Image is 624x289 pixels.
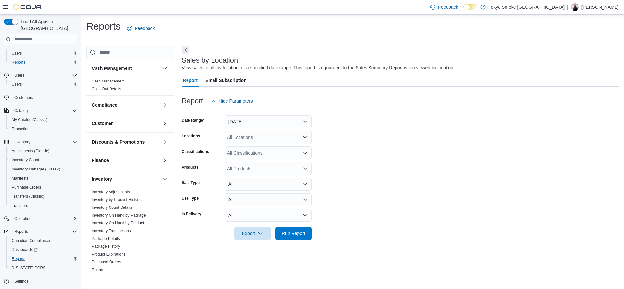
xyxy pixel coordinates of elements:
button: Hide Parameters [208,94,255,107]
a: Promotions [9,125,34,133]
span: Transfers (Classic) [9,193,77,200]
span: Feedback [438,4,458,10]
span: Load All Apps in [GEOGRAPHIC_DATA] [18,19,77,31]
a: Inventory On Hand by Package [92,213,146,218]
p: | [567,3,568,11]
span: Reports [12,256,25,261]
label: Locations [182,133,200,139]
a: Cash Management [92,79,124,83]
h3: Discounts & Promotions [92,139,145,145]
span: Transfers (Classic) [12,194,44,199]
a: Feedback [428,1,461,14]
button: Customers [1,93,80,102]
span: Adjustments (Classic) [9,147,77,155]
span: Inventory On Hand by Product [92,220,144,226]
span: Canadian Compliance [12,238,50,243]
h3: Customer [92,120,113,127]
span: Reports [9,255,77,263]
span: Purchase Orders [12,185,41,190]
span: Feedback [135,25,155,31]
h3: Inventory [92,176,112,182]
div: Cash Management [86,77,174,95]
span: Export [238,227,267,240]
button: Cash Management [161,64,169,72]
button: Users [1,71,80,80]
span: Inventory [14,139,30,144]
a: [US_STATE] CCRS [9,264,48,272]
span: Inventory Manager (Classic) [12,167,60,172]
a: Inventory Transactions [92,229,131,233]
button: Purchase Orders [6,183,80,192]
button: Inventory [161,175,169,183]
button: Open list of options [303,150,308,156]
span: Inventory Count [9,156,77,164]
button: Operations [1,214,80,223]
a: Inventory Count Details [92,205,132,210]
span: Package Details [92,236,120,241]
span: Users [9,81,77,88]
h3: Finance [92,157,109,164]
span: Inventory by Product Historical [92,197,145,202]
button: Finance [92,157,160,164]
button: Reports [1,227,80,236]
span: Inventory [12,138,77,146]
span: Cash Out Details [92,86,121,92]
a: Inventory Adjustments [92,190,130,194]
a: Package History [92,244,120,249]
button: Transfers [6,201,80,210]
button: Customer [161,119,169,127]
a: Users [9,81,24,88]
label: Is Delivery [182,211,201,217]
button: Cash Management [92,65,160,71]
button: Reports [6,254,80,263]
h1: Reports [86,20,121,33]
input: Dark Mode [463,4,477,10]
a: Feedback [124,22,157,35]
span: Reorder [92,267,106,272]
span: Canadian Compliance [9,237,77,245]
span: Reports [12,228,77,235]
span: Users [14,73,24,78]
button: Inventory Manager (Classic) [6,165,80,174]
span: Inventory Count [12,157,39,163]
a: Inventory Manager (Classic) [9,165,63,173]
a: My Catalog (Classic) [9,116,50,124]
button: Inventory [92,176,160,182]
button: Finance [161,157,169,164]
a: Reports [9,255,28,263]
button: Users [12,71,27,79]
span: Product Expirations [92,252,125,257]
a: Adjustments (Classic) [9,147,52,155]
button: Inventory [12,138,33,146]
a: Transfers [92,275,108,280]
button: All [225,209,312,222]
span: Reports [12,60,25,65]
button: Users [6,49,80,58]
a: Dashboards [9,246,40,254]
button: My Catalog (Classic) [6,115,80,124]
span: Email Subscription [205,74,247,87]
span: Promotions [12,126,32,132]
span: Inventory Adjustments [92,189,130,195]
a: Reports [9,58,28,66]
label: Date Range [182,118,205,123]
button: Discounts & Promotions [161,138,169,146]
button: [US_STATE] CCRS [6,263,80,272]
a: Customers [12,94,36,102]
span: Manifests [9,174,77,182]
p: [PERSON_NAME] [581,3,619,11]
button: Promotions [6,124,80,133]
span: My Catalog (Classic) [9,116,77,124]
button: Operations [12,215,36,222]
button: Users [6,80,80,89]
button: Transfers (Classic) [6,192,80,201]
span: Transfers [9,202,77,209]
span: Operations [14,216,33,221]
div: View sales totals by location for a specified date range. This report is equivalent to the Sales ... [182,64,455,71]
a: Purchase Orders [92,260,121,264]
button: Adjustments (Classic) [6,146,80,156]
